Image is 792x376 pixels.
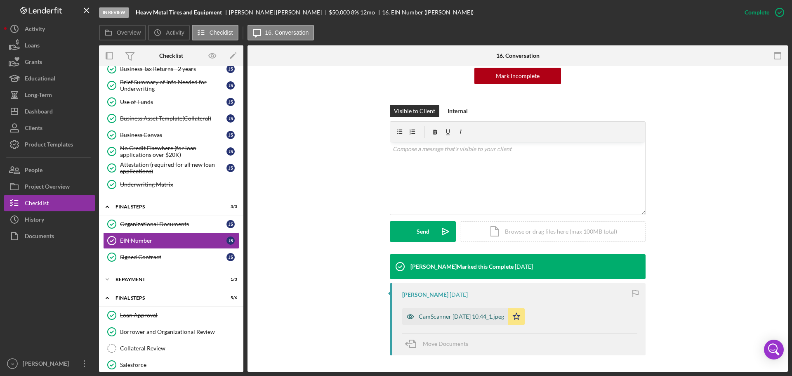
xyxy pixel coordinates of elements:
a: Brief Summary of Info Needed for UnderwritingJS [103,77,239,94]
button: Activity [148,25,189,40]
div: Checklist [25,195,49,213]
div: Use of Funds [120,99,226,105]
button: CamScanner [DATE] 10.44_1.jpeg [402,308,525,325]
div: Documents [25,228,54,246]
a: No Credit Elsewhere (for loan applications over $20K)JS [103,143,239,160]
a: Underwriting Matrix [103,176,239,193]
a: Dashboard [4,103,95,120]
button: Clients [4,120,95,136]
div: Loan Approval [120,312,239,319]
div: Mark Incomplete [496,68,540,84]
button: Long-Term [4,87,95,103]
button: Complete [736,4,788,21]
div: Open Intercom Messenger [764,340,784,359]
button: IV[PERSON_NAME] [4,355,95,372]
a: Organizational DocumentsJS [103,216,239,232]
div: 8 % [351,9,359,16]
div: J S [226,147,235,156]
a: Business Tax Returns - 2 yearsJS [103,61,239,77]
div: Collateral Review [120,345,239,352]
div: People [25,162,42,180]
button: Loans [4,37,95,54]
div: Business Canvas [120,132,226,138]
div: CamScanner [DATE] 10.44_1.jpeg [419,313,504,320]
div: 3 / 3 [222,204,237,209]
div: $50,000 [329,9,350,16]
a: Signed ContractJS [103,249,239,265]
a: Salesforce [103,357,239,373]
div: Activity [25,21,45,39]
div: FINAL STEPS [115,204,217,209]
div: J S [226,164,235,172]
button: Move Documents [402,333,476,354]
button: Project Overview [4,178,95,195]
div: Complete [745,4,769,21]
button: Overview [99,25,146,40]
a: Borrower and Organizational Review [103,324,239,340]
div: Product Templates [25,136,73,155]
button: Documents [4,228,95,244]
label: Checklist [210,29,233,36]
text: IV [10,362,14,366]
div: Checklist [159,52,183,59]
div: Brief Summary of Info Needed for Underwriting [120,79,226,92]
button: Mark Incomplete [474,68,561,84]
div: J S [226,131,235,139]
a: Business CanvasJS [103,127,239,143]
button: Activity [4,21,95,37]
button: History [4,211,95,228]
div: [PERSON_NAME] [21,355,74,374]
div: Salesforce [120,362,239,368]
div: [PERSON_NAME] [402,291,448,298]
div: J S [226,114,235,123]
label: Overview [117,29,141,36]
div: Final Steps [115,296,217,300]
button: Internal [443,105,472,117]
a: Business Asset Template(Collateral)JS [103,110,239,127]
div: Borrower and Organizational Review [120,329,239,335]
div: [PERSON_NAME] [PERSON_NAME] [229,9,329,16]
div: Project Overview [25,178,70,197]
button: Checklist [4,195,95,211]
div: In Review [99,7,129,18]
a: EIN NumberJS [103,232,239,249]
div: J S [226,253,235,261]
div: Clients [25,120,42,138]
div: [PERSON_NAME] Marked this Complete [410,263,514,270]
div: Attestation (required for all new loan applications) [120,161,226,175]
div: 5 / 6 [222,296,237,300]
button: Visible to Client [390,105,439,117]
button: 16. Conversation [247,25,314,40]
button: Educational [4,70,95,87]
div: EIN Number [120,237,226,244]
a: Attestation (required for all new loan applications)JS [103,160,239,176]
time: 2025-09-23 15:38 [450,291,468,298]
div: J S [226,220,235,228]
div: History [25,211,44,230]
div: Business Asset Template(Collateral) [120,115,226,122]
label: Activity [166,29,184,36]
div: 16. EIN Number ([PERSON_NAME]) [382,9,474,16]
div: Loans [25,37,40,56]
button: Grants [4,54,95,70]
div: Underwriting Matrix [120,181,239,188]
div: Repayment [115,277,217,282]
div: Internal [448,105,468,117]
button: People [4,162,95,178]
div: Send [417,221,429,242]
div: J S [226,236,235,245]
div: J S [226,98,235,106]
div: No Credit Elsewhere (for loan applications over $20K) [120,145,226,158]
div: Organizational Documents [120,221,226,227]
div: 12 mo [360,9,375,16]
button: Product Templates [4,136,95,153]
